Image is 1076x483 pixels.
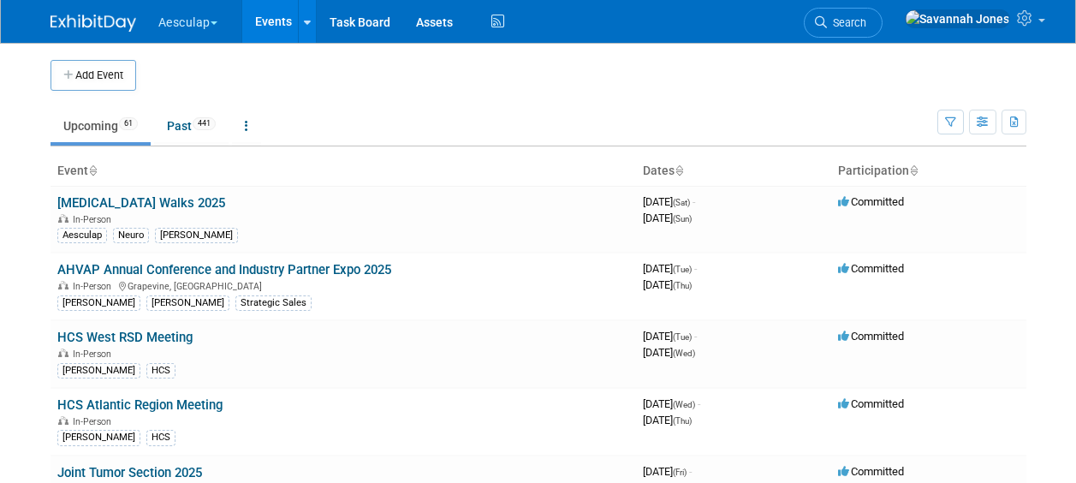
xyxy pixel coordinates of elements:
[838,397,904,410] span: Committed
[673,265,692,274] span: (Tue)
[694,330,697,343] span: -
[643,330,697,343] span: [DATE]
[694,262,697,275] span: -
[636,157,831,186] th: Dates
[51,157,636,186] th: Event
[73,416,116,427] span: In-Person
[57,278,629,292] div: Grapevine, [GEOGRAPHIC_DATA]
[193,117,216,130] span: 441
[693,195,695,208] span: -
[643,346,695,359] span: [DATE]
[698,397,700,410] span: -
[155,228,238,243] div: [PERSON_NAME]
[838,465,904,478] span: Committed
[643,262,697,275] span: [DATE]
[673,332,692,342] span: (Tue)
[57,330,193,345] a: HCS West RSD Meeting
[643,414,692,426] span: [DATE]
[57,465,202,480] a: Joint Tumor Section 2025
[146,295,229,311] div: [PERSON_NAME]
[146,430,175,445] div: HCS
[88,164,97,177] a: Sort by Event Name
[51,110,151,142] a: Upcoming61
[643,195,695,208] span: [DATE]
[673,349,695,358] span: (Wed)
[119,117,138,130] span: 61
[643,278,692,291] span: [DATE]
[673,400,695,409] span: (Wed)
[57,430,140,445] div: [PERSON_NAME]
[673,281,692,290] span: (Thu)
[838,195,904,208] span: Committed
[643,212,692,224] span: [DATE]
[673,214,692,224] span: (Sun)
[235,295,312,311] div: Strategic Sales
[154,110,229,142] a: Past441
[838,262,904,275] span: Committed
[57,228,107,243] div: Aesculap
[838,330,904,343] span: Committed
[58,214,68,223] img: In-Person Event
[146,363,175,379] div: HCS
[51,15,136,32] img: ExhibitDay
[57,295,140,311] div: [PERSON_NAME]
[58,416,68,425] img: In-Person Event
[113,228,149,243] div: Neuro
[57,195,225,211] a: [MEDICAL_DATA] Walks 2025
[643,465,692,478] span: [DATE]
[51,60,136,91] button: Add Event
[57,262,391,277] a: AHVAP Annual Conference and Industry Partner Expo 2025
[827,16,866,29] span: Search
[73,281,116,292] span: In-Person
[673,416,692,426] span: (Thu)
[643,397,700,410] span: [DATE]
[689,465,692,478] span: -
[909,164,918,177] a: Sort by Participation Type
[831,157,1026,186] th: Participation
[58,281,68,289] img: In-Person Event
[73,349,116,360] span: In-Person
[905,9,1010,28] img: Savannah Jones
[57,363,140,379] div: [PERSON_NAME]
[673,198,690,207] span: (Sat)
[57,397,223,413] a: HCS Atlantic Region Meeting
[673,468,687,477] span: (Fri)
[58,349,68,357] img: In-Person Event
[73,214,116,225] span: In-Person
[804,8,883,38] a: Search
[675,164,683,177] a: Sort by Start Date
